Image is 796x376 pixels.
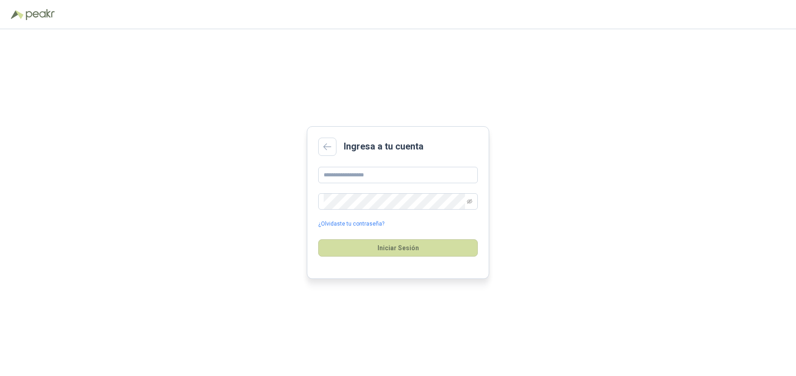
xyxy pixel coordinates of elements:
[318,239,478,257] button: Iniciar Sesión
[26,9,55,20] img: Peakr
[11,10,24,19] img: Logo
[318,220,384,228] a: ¿Olvidaste tu contraseña?
[467,199,472,204] span: eye-invisible
[344,139,424,154] h2: Ingresa a tu cuenta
